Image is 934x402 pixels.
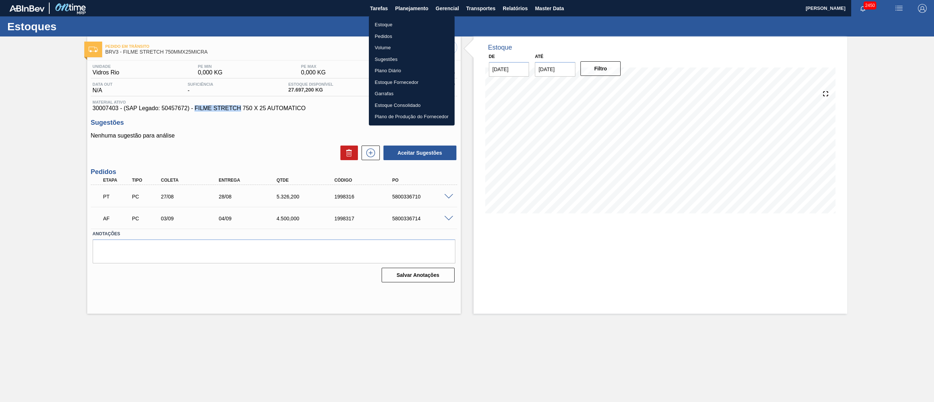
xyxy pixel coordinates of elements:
[369,54,455,65] a: Sugestões
[369,31,455,42] a: Pedidos
[369,100,455,111] a: Estoque Consolidado
[369,88,455,100] a: Garrafas
[369,65,455,77] a: Plano Diário
[369,19,455,31] a: Estoque
[369,42,455,54] a: Volume
[369,111,455,123] a: Plano de Produção do Fornecedor
[369,77,455,88] a: Estoque Fornecedor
